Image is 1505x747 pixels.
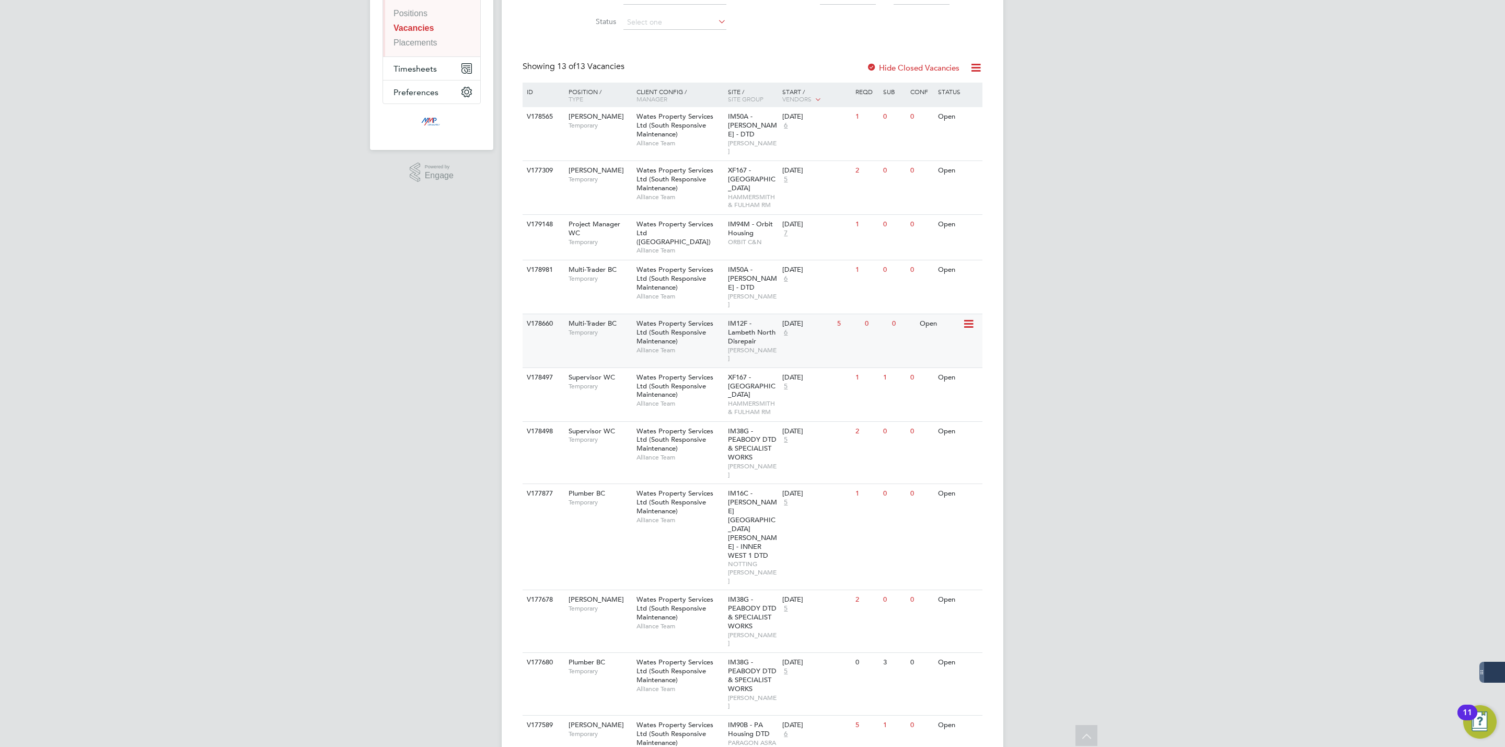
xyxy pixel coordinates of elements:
[524,368,561,387] div: V178497
[780,83,853,109] div: Start /
[853,590,880,610] div: 2
[881,422,908,441] div: 0
[881,260,908,280] div: 0
[862,314,889,334] div: 0
[782,112,850,121] div: [DATE]
[728,139,778,155] span: [PERSON_NAME]
[524,215,561,234] div: V179148
[569,427,615,435] span: Supervisor WC
[782,498,789,507] span: 5
[524,161,561,180] div: V177309
[1463,712,1472,726] div: 11
[782,121,789,130] span: 6
[561,83,634,108] div: Position /
[881,107,908,127] div: 0
[728,265,777,292] span: IM50A - [PERSON_NAME] - DTD
[728,399,778,416] span: HAMMERSMITH & FULHAM RM
[728,489,777,559] span: IM16C - [PERSON_NAME][GEOGRAPHIC_DATA][PERSON_NAME] - INNER WEST 1 DTD
[908,422,935,441] div: 0
[782,373,850,382] div: [DATE]
[636,193,723,201] span: Alliance Team
[935,161,981,180] div: Open
[410,163,454,182] a: Powered byEngage
[393,24,434,32] a: Vacancies
[728,95,763,103] span: Site Group
[728,427,777,462] span: IM38G - PEABODY DTD & SPECIALIST WORKS
[908,215,935,234] div: 0
[782,274,789,283] span: 6
[881,653,908,672] div: 3
[569,595,624,604] span: [PERSON_NAME]
[728,238,778,246] span: ORBIT C&N
[569,604,631,613] span: Temporary
[881,590,908,610] div: 0
[908,653,935,672] div: 0
[636,685,723,693] span: Alliance Team
[935,107,981,127] div: Open
[569,373,615,382] span: Supervisor WC
[569,274,631,283] span: Temporary
[782,266,850,274] div: [DATE]
[728,560,778,584] span: NOTTING [PERSON_NAME]
[636,516,723,524] span: Alliance Team
[908,484,935,503] div: 0
[782,427,850,436] div: [DATE]
[636,399,723,408] span: Alliance Team
[556,17,616,26] label: Status
[569,95,583,103] span: Type
[569,435,631,444] span: Temporary
[728,292,778,308] span: [PERSON_NAME]
[383,114,481,131] a: Go to home page
[636,319,713,346] span: Wates Property Services Ltd (South Responsive Maintenance)
[524,314,561,334] div: V178660
[782,229,789,238] span: 7
[782,667,789,676] span: 5
[569,328,631,337] span: Temporary
[853,422,880,441] div: 2
[853,161,880,180] div: 2
[935,83,981,100] div: Status
[569,112,624,121] span: [PERSON_NAME]
[636,622,723,630] span: Alliance Team
[782,658,850,667] div: [DATE]
[636,595,713,622] span: Wates Property Services Ltd (South Responsive Maintenance)
[523,61,627,72] div: Showing
[782,730,789,739] span: 6
[782,435,789,444] span: 5
[853,83,880,100] div: Reqd
[634,83,725,108] div: Client Config /
[881,161,908,180] div: 0
[881,215,908,234] div: 0
[524,260,561,280] div: V178981
[728,319,775,346] span: IM12F - Lambeth North Disrepair
[524,716,561,735] div: V177589
[782,721,850,730] div: [DATE]
[569,720,624,729] span: [PERSON_NAME]
[853,716,880,735] div: 5
[908,107,935,127] div: 0
[728,346,778,362] span: [PERSON_NAME]
[417,114,447,131] img: mmpconsultancy-logo-retina.png
[866,63,959,73] label: Hide Closed Vacancies
[636,95,667,103] span: Manager
[782,328,789,337] span: 6
[636,373,713,399] span: Wates Property Services Ltd (South Responsive Maintenance)
[569,667,631,675] span: Temporary
[782,382,789,391] span: 5
[728,720,770,738] span: IM90B - PA Housing DTD
[569,265,617,274] span: Multi-Trader BC
[393,64,437,74] span: Timesheets
[935,215,981,234] div: Open
[569,121,631,130] span: Temporary
[393,87,438,97] span: Preferences
[881,484,908,503] div: 0
[569,730,631,738] span: Temporary
[853,368,880,387] div: 1
[853,260,880,280] div: 1
[623,15,726,30] input: Select one
[782,319,832,328] div: [DATE]
[782,175,789,184] span: 5
[636,112,713,139] span: Wates Property Services Ltd (South Responsive Maintenance)
[935,484,981,503] div: Open
[782,220,850,229] div: [DATE]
